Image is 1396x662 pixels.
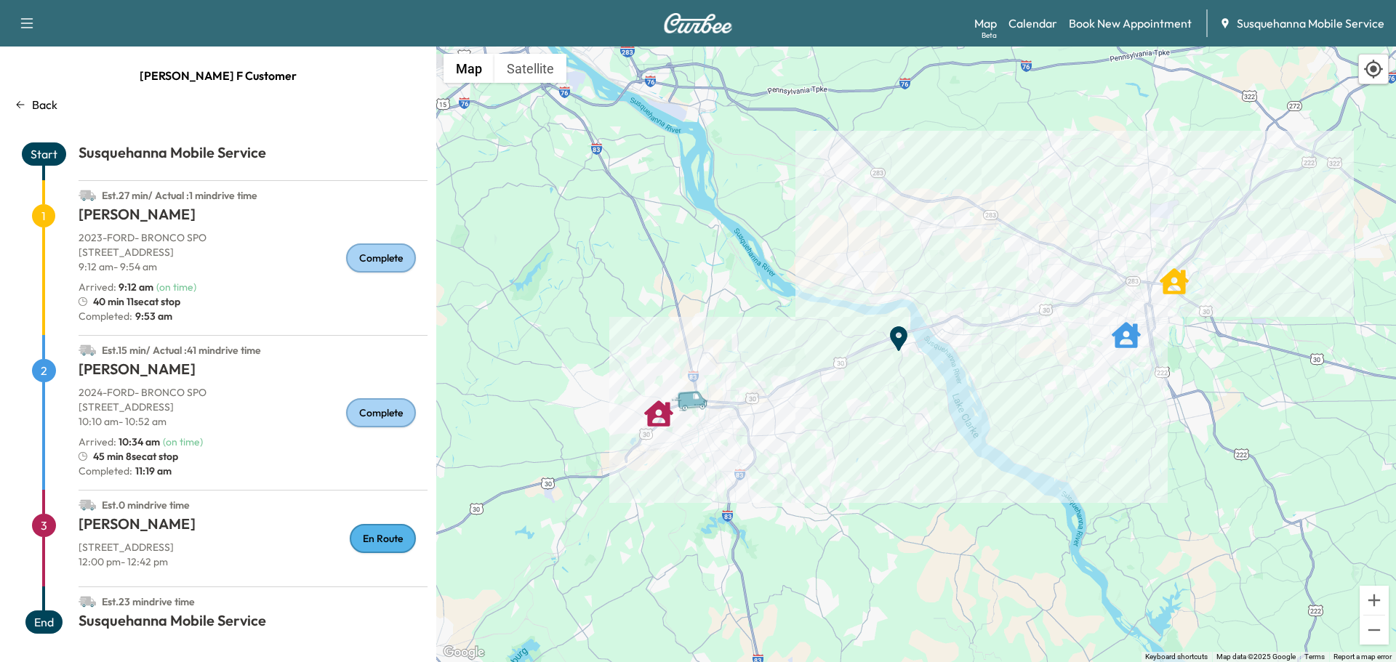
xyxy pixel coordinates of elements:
span: Est. 23 min drive time [102,595,195,608]
p: Arrived : [79,280,153,294]
a: MapBeta [974,15,997,32]
span: ( on time ) [156,280,196,294]
span: 11:19 am [132,464,172,478]
div: Beta [982,30,997,41]
p: 2024 - FORD - BRONCO SPO [79,385,428,400]
gmp-advanced-marker: CAROL BASTEBDORF [1112,313,1141,342]
span: Est. 0 min drive time [102,498,190,512]
p: Completed: [79,309,428,323]
span: 9:53 am [132,309,172,323]
h1: Susquehanna Mobile Service [79,142,428,169]
p: 2023 - FORD - BRONCO SPO [79,230,428,245]
button: Show street map [444,54,494,83]
button: Zoom out [1360,615,1389,645]
span: 9:12 am [119,280,153,294]
a: Terms (opens in new tab) [1304,653,1325,661]
span: 1 [32,204,55,227]
a: Open this area in Google Maps (opens a new window) [440,643,488,662]
button: Keyboard shortcuts [1145,652,1208,662]
span: Start [22,142,66,166]
h1: [PERSON_NAME] [79,359,428,385]
img: Google [440,643,488,662]
p: 10:10 am - 10:52 am [79,414,428,429]
button: Zoom in [1360,586,1389,615]
span: ( on time ) [163,435,203,448]
gmp-advanced-marker: End Point [884,317,913,346]
a: Calendar [1008,15,1057,32]
span: Susquehanna Mobile Service [1237,15,1384,32]
span: 40 min 11sec at stop [93,294,180,309]
p: 9:12 am - 9:54 am [79,259,428,274]
h1: [PERSON_NAME] [79,204,428,230]
gmp-advanced-marker: Van [670,375,721,400]
span: End [25,610,63,634]
span: 45 min 8sec at stop [93,449,178,464]
img: Curbee Logo [663,13,733,33]
span: 2 [32,359,56,382]
gmp-advanced-marker: ARIEL STENGEL [644,392,673,421]
gmp-advanced-marker: DAN BRYAN [1160,259,1189,288]
p: [STREET_ADDRESS] [79,540,428,554]
p: [STREET_ADDRESS] [79,400,428,414]
p: Back [32,96,57,113]
a: Report a map error [1333,653,1392,661]
div: En Route [350,524,416,553]
p: Completed: [79,464,428,478]
h1: [PERSON_NAME] [79,514,428,540]
span: 10:34 am [119,435,160,448]
p: 12:00 pm - 12:42 pm [79,554,428,569]
div: Recenter map [1358,54,1389,84]
p: [STREET_ADDRESS] [79,245,428,259]
div: Complete [346,243,416,273]
span: Est. 15 min / Actual : 41 min drive time [102,344,261,357]
button: Show satellite imagery [494,54,566,83]
span: Est. 27 min / Actual : 1 min drive time [102,189,257,202]
h1: Susquehanna Mobile Service [79,610,428,637]
span: Map data ©2025 Google [1216,653,1296,661]
p: Arrived : [79,435,160,449]
span: [PERSON_NAME] F Customer [140,61,297,90]
a: Book New Appointment [1069,15,1192,32]
div: Complete [346,398,416,427]
span: 3 [32,514,56,537]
